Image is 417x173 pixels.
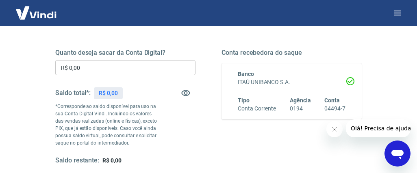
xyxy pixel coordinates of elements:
[55,103,161,147] p: *Corresponde ao saldo disponível para uso na sua Conta Digital Vindi. Incluindo os valores das ve...
[290,97,311,104] span: Agência
[99,89,118,97] p: R$ 0,00
[55,89,91,97] h5: Saldo total*:
[222,49,362,57] h5: Conta recebedora do saque
[55,49,195,57] h5: Quanto deseja sacar da Conta Digital?
[324,97,340,104] span: Conta
[290,104,311,113] h6: 0194
[102,157,122,164] span: R$ 0,00
[324,104,345,113] h6: 04494-7
[238,104,276,113] h6: Conta Corrente
[55,156,99,165] h5: Saldo restante:
[346,119,410,137] iframe: Mensagem da empresa
[384,141,410,167] iframe: Botão para abrir a janela de mensagens
[5,6,68,12] span: Olá! Precisa de ajuda?
[238,97,250,104] span: Tipo
[326,121,343,137] iframe: Fechar mensagem
[238,71,254,77] span: Banco
[10,0,63,25] img: Vindi
[238,78,345,86] h6: ITAÚ UNIBANCO S.A.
